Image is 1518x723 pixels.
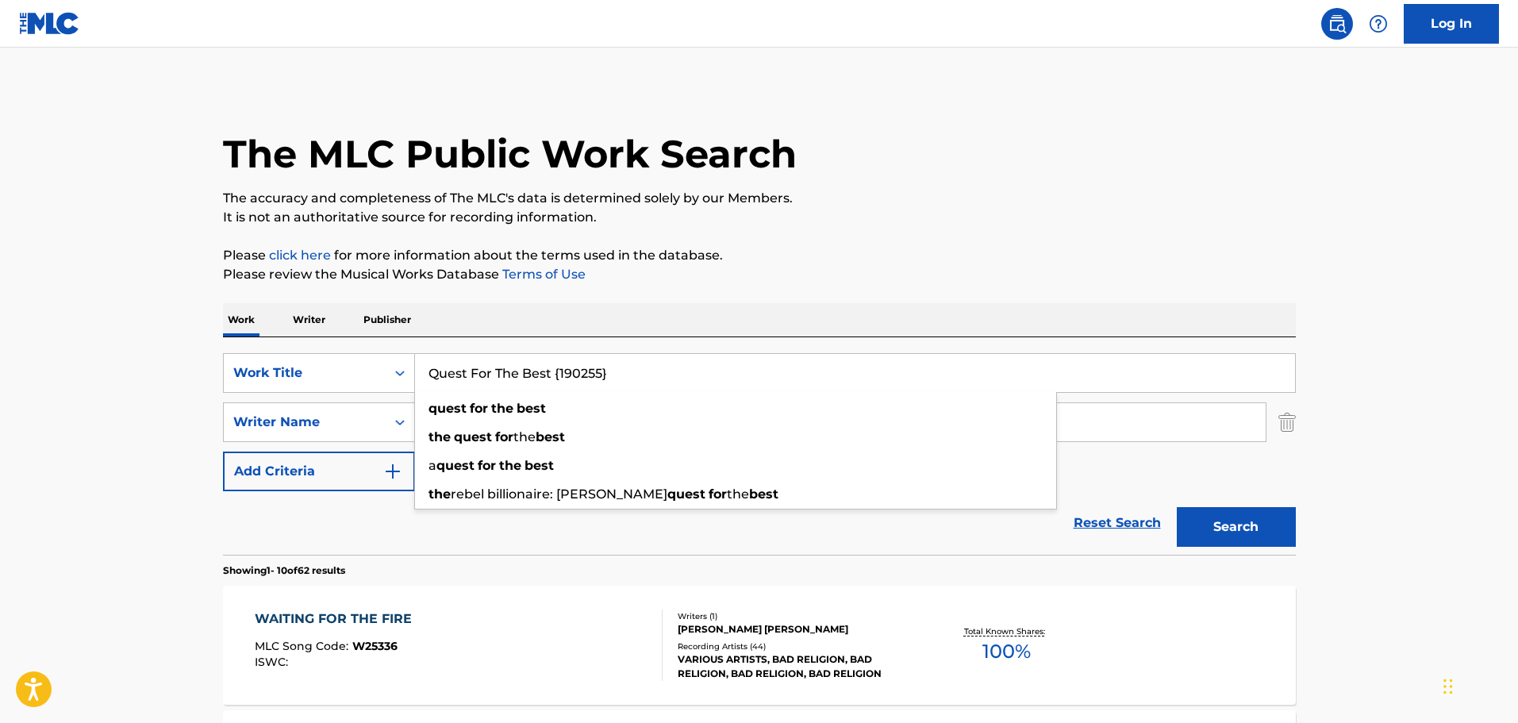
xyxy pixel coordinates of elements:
strong: best [536,429,565,444]
span: 100 % [982,637,1031,666]
a: Terms of Use [499,267,586,282]
strong: quest [428,401,467,416]
strong: for [495,429,513,444]
div: Recording Artists ( 44 ) [678,640,917,652]
button: Search [1177,507,1296,547]
p: Writer [288,303,330,337]
div: Work Title [233,363,376,383]
span: the [513,429,536,444]
span: a [428,458,436,473]
strong: quest [436,458,475,473]
p: It is not an authoritative source for recording information. [223,208,1296,227]
a: Log In [1404,4,1499,44]
div: Writer Name [233,413,376,432]
img: Delete Criterion [1278,402,1296,442]
div: VARIOUS ARTISTS, BAD RELIGION, BAD RELIGION, BAD RELIGION, BAD RELIGION [678,652,917,681]
button: Add Criteria [223,452,415,491]
h1: The MLC Public Work Search [223,130,797,178]
iframe: Chat Widget [1439,647,1518,723]
p: Please review the Musical Works Database [223,265,1296,284]
strong: best [525,458,554,473]
span: ISWC : [255,655,292,669]
p: The accuracy and completeness of The MLC's data is determined solely by our Members. [223,189,1296,208]
div: Drag [1443,663,1453,710]
a: Public Search [1321,8,1353,40]
strong: the [491,401,513,416]
form: Search Form [223,353,1296,555]
div: Writers ( 1 ) [678,610,917,622]
img: search [1328,14,1347,33]
a: click here [269,248,331,263]
strong: quest [454,429,492,444]
p: Please for more information about the terms used in the database. [223,246,1296,265]
p: Work [223,303,259,337]
strong: the [499,458,521,473]
span: MLC Song Code : [255,639,352,653]
p: Publisher [359,303,416,337]
strong: for [709,486,727,502]
div: WAITING FOR THE FIRE [255,610,420,629]
strong: for [478,458,496,473]
span: rebel billionaire: [PERSON_NAME] [451,486,667,502]
strong: for [470,401,488,416]
img: 9d2ae6d4665cec9f34b9.svg [383,462,402,481]
strong: the [428,486,451,502]
strong: best [517,401,546,416]
a: Reset Search [1066,506,1169,540]
strong: best [749,486,778,502]
span: W25336 [352,639,398,653]
a: WAITING FOR THE FIREMLC Song Code:W25336ISWC:Writers (1)[PERSON_NAME] [PERSON_NAME]Recording Arti... [223,586,1296,705]
p: Showing 1 - 10 of 62 results [223,563,345,578]
img: MLC Logo [19,12,80,35]
p: Total Known Shares: [964,625,1049,637]
strong: the [428,429,451,444]
span: the [727,486,749,502]
img: help [1369,14,1388,33]
div: [PERSON_NAME] [PERSON_NAME] [678,622,917,636]
strong: quest [667,486,705,502]
div: Help [1362,8,1394,40]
